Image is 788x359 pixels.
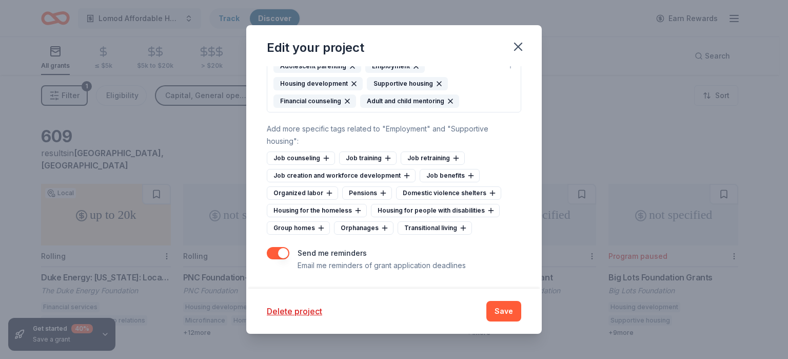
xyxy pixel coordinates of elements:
div: Edit your project [267,40,364,56]
div: Supportive housing [367,77,448,90]
div: Domestic violence shelters [396,186,501,200]
button: Delete project [267,305,322,317]
div: Job counseling [267,152,335,165]
div: Job creation and workforce development [267,169,416,182]
div: Adult and child mentoring [360,95,459,108]
div: Housing development [273,77,363,90]
button: Adolescent parentingEmploymentHousing developmentSupportive housingFinancial counselingAdult and ... [267,55,521,112]
div: Employment [365,60,425,73]
div: Job benefits [420,169,480,182]
div: Pensions [342,186,392,200]
div: Group homes [267,221,330,235]
div: Add more specific tags related to "Employment" and "Supportive housing" : [267,123,521,147]
button: Save [486,301,521,322]
label: Send me reminders [298,249,367,257]
div: Housing for people with disabilities [371,204,500,217]
div: Job training [339,152,397,165]
div: Transitional living [398,221,472,235]
div: Organized labor [267,186,338,200]
div: Orphanages [334,221,393,235]
div: Adolescent parenting [273,60,361,73]
p: Email me reminders of grant application deadlines [298,259,466,272]
div: Financial counseling [273,95,356,108]
div: Job retraining [401,152,465,165]
div: Housing for the homeless [267,204,367,217]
